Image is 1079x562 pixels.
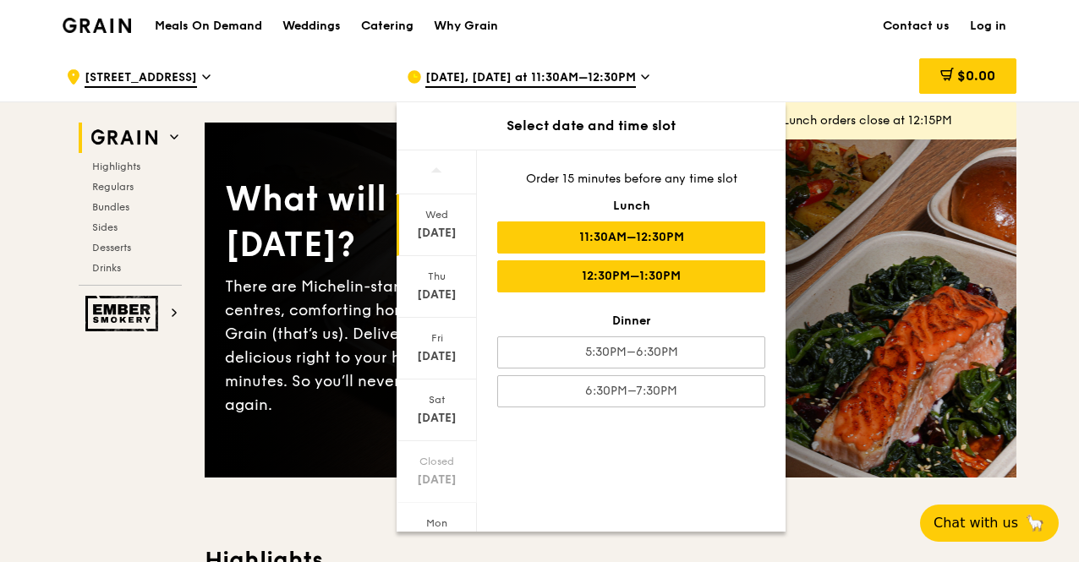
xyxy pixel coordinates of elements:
div: Catering [361,1,414,52]
div: Thu [399,270,474,283]
span: Bundles [92,201,129,213]
span: Desserts [92,242,131,254]
div: [DATE] [399,472,474,488]
span: Drinks [92,262,121,274]
a: Weddings [272,1,351,52]
div: Lunch orders close at 12:15PM [783,112,1003,129]
div: 11:30AM–12:30PM [497,221,765,254]
span: $0.00 [957,68,995,84]
div: Weddings [282,1,341,52]
button: Chat with us🦙 [920,505,1059,542]
span: Sides [92,221,118,233]
span: [STREET_ADDRESS] [85,69,197,88]
a: Why Grain [424,1,508,52]
a: Log in [960,1,1016,52]
span: [DATE], [DATE] at 11:30AM–12:30PM [425,69,636,88]
div: Sat [399,393,474,406]
div: Dinner [497,313,765,330]
div: Order 15 minutes before any time slot [497,171,765,188]
div: Closed [399,455,474,468]
div: Wed [399,208,474,221]
div: [DATE] [399,225,474,242]
div: [DATE] [399,410,474,427]
img: Grain web logo [85,123,163,153]
img: Ember Smokery web logo [85,296,163,331]
div: There are Michelin-star restaurants, hawker centres, comforting home-cooked classics… and Grain (... [225,275,611,417]
a: Contact us [873,1,960,52]
div: 12:30PM–1:30PM [497,260,765,292]
span: 🦙 [1025,513,1045,533]
span: Chat with us [934,513,1018,533]
div: Fri [399,331,474,345]
img: Grain [63,18,131,33]
h1: Meals On Demand [155,18,262,35]
div: Why Grain [434,1,498,52]
div: 6:30PM–7:30PM [497,375,765,407]
div: Mon [399,516,474,530]
div: [DATE] [399,286,474,303]
a: Catering [351,1,424,52]
div: 5:30PM–6:30PM [497,336,765,368]
span: Regulars [92,181,134,193]
div: What will you eat [DATE]? [225,177,611,268]
div: [DATE] [399,348,474,365]
span: Highlights [92,161,140,172]
div: Lunch [497,198,765,215]
div: Select date and time slot [397,116,786,136]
